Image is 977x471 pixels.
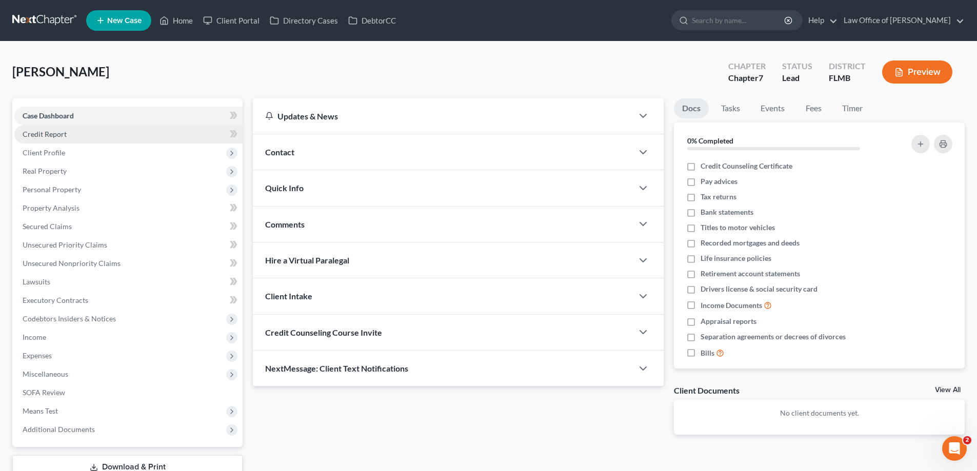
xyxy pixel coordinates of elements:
[23,240,107,249] span: Unsecured Priority Claims
[14,254,243,273] a: Unsecured Nonpriority Claims
[23,277,50,286] span: Lawsuits
[701,269,800,279] span: Retirement account statements
[674,98,709,118] a: Docs
[752,98,793,118] a: Events
[942,436,967,461] iframe: Intercom live chat
[23,314,116,323] span: Codebtors Insiders & Notices
[701,253,771,263] span: Life insurance policies
[782,60,812,72] div: Status
[23,111,74,120] span: Case Dashboard
[829,72,866,84] div: FLMB
[265,11,343,30] a: Directory Cases
[803,11,838,30] a: Help
[265,219,305,229] span: Comments
[692,11,786,30] input: Search by name...
[265,183,304,193] span: Quick Info
[882,60,952,84] button: Preview
[674,385,740,396] div: Client Documents
[154,11,198,30] a: Home
[23,148,65,157] span: Client Profile
[728,72,766,84] div: Chapter
[198,11,265,30] a: Client Portal
[23,370,68,378] span: Miscellaneous
[701,176,737,187] span: Pay advices
[107,17,142,25] span: New Case
[14,383,243,402] a: SOFA Review
[23,259,121,268] span: Unsecured Nonpriority Claims
[935,386,961,394] a: View All
[14,107,243,125] a: Case Dashboard
[23,333,46,341] span: Income
[782,72,812,84] div: Lead
[23,296,88,304] span: Executory Contracts
[14,236,243,254] a: Unsecured Priority Claims
[23,351,52,360] span: Expenses
[23,222,72,231] span: Secured Claims
[829,60,866,72] div: District
[963,436,971,444] span: 2
[701,300,762,311] span: Income Documents
[23,203,79,212] span: Property Analysis
[14,199,243,217] a: Property Analysis
[701,192,736,202] span: Tax returns
[14,125,243,144] a: Credit Report
[687,136,733,145] strong: 0% Completed
[265,255,349,265] span: Hire a Virtual Paralegal
[701,161,792,171] span: Credit Counseling Certificate
[14,291,243,310] a: Executory Contracts
[14,217,243,236] a: Secured Claims
[23,406,58,415] span: Means Test
[12,64,109,79] span: [PERSON_NAME]
[14,273,243,291] a: Lawsuits
[759,73,763,83] span: 7
[265,327,382,337] span: Credit Counseling Course Invite
[265,363,408,373] span: NextMessage: Client Text Notifications
[265,111,621,121] div: Updates & News
[713,98,748,118] a: Tasks
[343,11,401,30] a: DebtorCC
[682,408,956,418] p: No client documents yet.
[701,316,756,326] span: Appraisal reports
[701,332,846,342] span: Separation agreements or decrees of divorces
[701,348,714,358] span: Bills
[23,388,65,397] span: SOFA Review
[701,284,818,294] span: Drivers license & social security card
[701,238,800,248] span: Recorded mortgages and deeds
[23,130,67,138] span: Credit Report
[797,98,830,118] a: Fees
[728,60,766,72] div: Chapter
[701,222,775,233] span: Titles to motor vehicles
[265,147,294,157] span: Contact
[23,167,67,175] span: Real Property
[839,11,964,30] a: Law Office of [PERSON_NAME]
[23,185,81,194] span: Personal Property
[265,291,312,301] span: Client Intake
[834,98,871,118] a: Timer
[701,207,753,217] span: Bank statements
[23,425,95,434] span: Additional Documents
